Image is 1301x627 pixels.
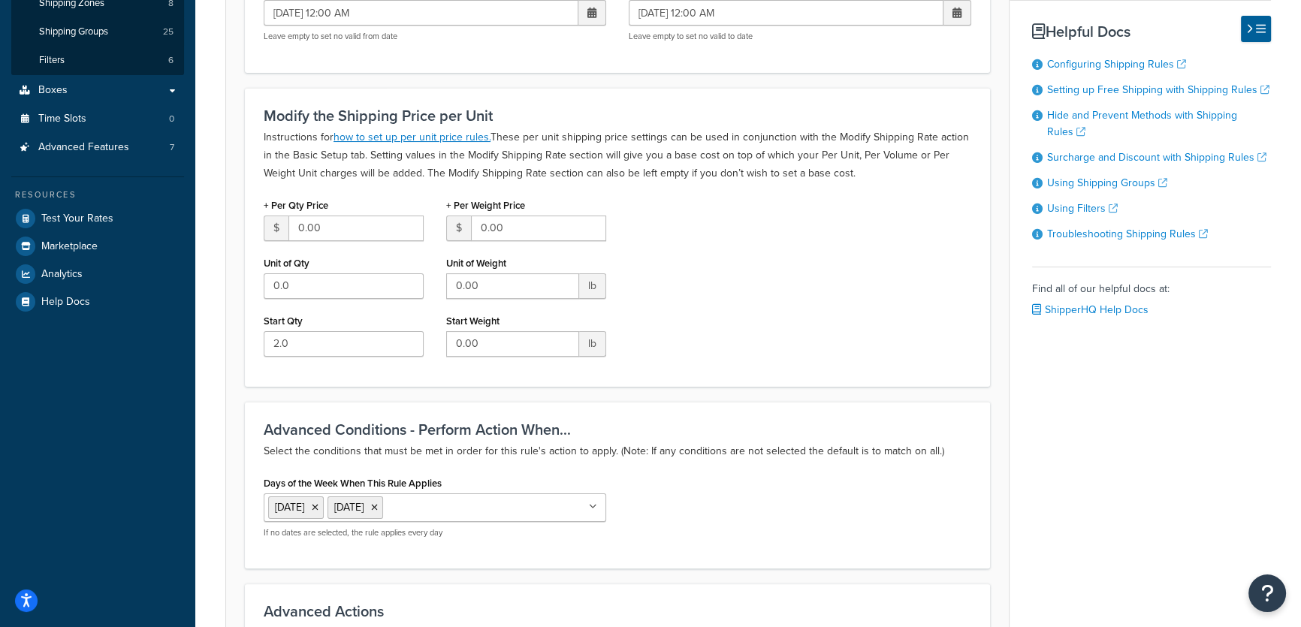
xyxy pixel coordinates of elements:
[41,240,98,253] span: Marketplace
[1047,56,1186,72] a: Configuring Shipping Rules
[264,315,303,327] label: Start Qty
[11,261,184,288] a: Analytics
[11,47,184,74] li: Filters
[1047,226,1208,242] a: Troubleshooting Shipping Rules
[11,188,184,201] div: Resources
[264,603,971,619] h3: Advanced Actions
[11,77,184,104] a: Boxes
[170,141,174,154] span: 7
[264,421,971,438] h3: Advanced Conditions - Perform Action When...
[11,18,184,46] a: Shipping Groups25
[264,200,328,211] label: + Per Qty Price
[39,26,108,38] span: Shipping Groups
[168,54,174,67] span: 6
[163,26,174,38] span: 25
[579,273,606,299] span: lb
[169,113,174,125] span: 0
[1032,267,1271,321] div: Find all of our helpful docs at:
[264,527,606,538] p: If no dates are selected, the rule applies every day
[334,499,364,515] span: [DATE]
[11,105,184,133] li: Time Slots
[1047,175,1167,191] a: Using Shipping Groups
[1047,107,1237,140] a: Hide and Prevent Methods with Shipping Rules
[11,134,184,161] li: Advanced Features
[446,315,500,327] label: Start Weight
[264,107,971,124] h3: Modify the Shipping Price per Unit
[11,233,184,260] a: Marketplace
[11,105,184,133] a: Time Slots0
[446,216,471,241] span: $
[1047,200,1118,216] a: Using Filters
[264,258,309,269] label: Unit of Qty
[1241,16,1271,42] button: Hide Help Docs
[264,31,606,42] p: Leave empty to set no valid from date
[39,54,65,67] span: Filters
[446,258,506,269] label: Unit of Weight
[264,216,288,241] span: $
[264,478,442,489] label: Days of the Week When This Rule Applies
[334,129,491,145] a: how to set up per unit price rules.
[41,296,90,309] span: Help Docs
[38,141,129,154] span: Advanced Features
[38,84,68,97] span: Boxes
[1047,149,1266,165] a: Surcharge and Discount with Shipping Rules
[41,268,83,281] span: Analytics
[264,128,971,182] p: Instructions for These per unit shipping price settings can be used in conjunction with the Modif...
[11,205,184,232] a: Test Your Rates
[1032,302,1149,318] a: ShipperHQ Help Docs
[11,47,184,74] a: Filters6
[1032,23,1271,40] h3: Helpful Docs
[629,31,971,42] p: Leave empty to set no valid to date
[41,213,113,225] span: Test Your Rates
[1047,82,1269,98] a: Setting up Free Shipping with Shipping Rules
[446,200,525,211] label: + Per Weight Price
[11,134,184,161] a: Advanced Features7
[264,442,971,460] p: Select the conditions that must be met in order for this rule's action to apply. (Note: If any co...
[11,18,184,46] li: Shipping Groups
[275,499,304,515] span: [DATE]
[1248,574,1286,612] button: Open Resource Center
[38,113,86,125] span: Time Slots
[579,331,606,357] span: lb
[11,288,184,315] a: Help Docs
